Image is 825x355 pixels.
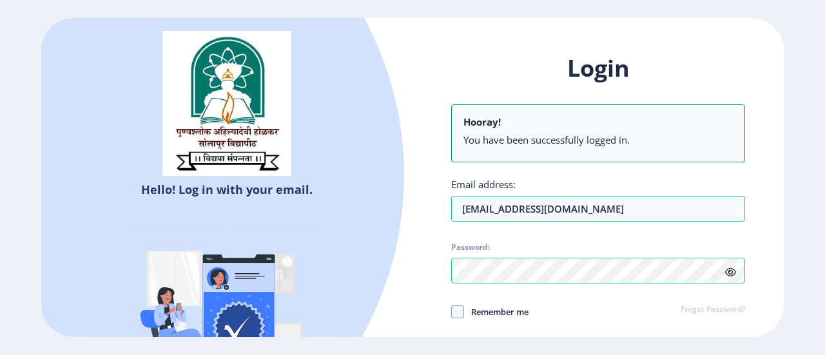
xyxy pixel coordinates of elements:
[451,178,516,191] label: Email address:
[464,304,529,320] span: Remember me
[463,133,733,146] li: You have been successfully logged in.
[162,31,291,177] img: sulogo.png
[451,53,745,84] h1: Login
[681,304,745,316] a: Forgot Password?
[463,115,501,128] b: Hooray!
[451,196,745,222] input: Email address
[451,242,490,253] label: Password:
